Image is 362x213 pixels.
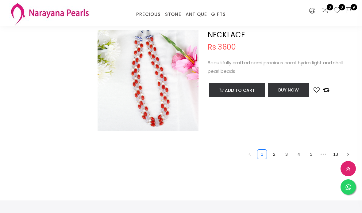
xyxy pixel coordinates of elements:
li: 2 [269,149,279,159]
a: 13 [331,150,340,159]
li: Previous Page [245,149,255,159]
a: NECKLACE [208,30,245,40]
a: 2 [270,150,279,159]
a: GIFTS [211,10,225,19]
span: Rs 3600 [208,43,236,51]
button: right [343,149,353,159]
a: STONE [165,10,181,19]
a: 5 [306,150,316,159]
span: 0 [327,4,333,10]
li: Next Page [343,149,353,159]
button: Add to compare [323,86,329,94]
button: 9 [345,7,353,15]
a: 0 [333,7,341,15]
a: 0 [322,7,329,15]
button: Add to wishlist [314,86,320,94]
li: 4 [294,149,304,159]
a: ANTIQUE [186,10,207,19]
span: 9 [351,4,357,10]
button: left [245,149,255,159]
button: Add to cart [209,83,265,97]
a: 3 [282,150,291,159]
button: Buy Now [268,83,309,97]
li: Next 5 Pages [318,149,328,159]
span: ••• [318,149,328,159]
p: Beautifully crafted semi precious coral, hydro light and shell pearl beads [208,58,353,76]
a: PRECIOUS [136,10,160,19]
a: 1 [257,150,267,159]
span: 0 [339,4,345,10]
a: 4 [294,150,303,159]
span: right [346,152,350,156]
span: left [248,152,252,156]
